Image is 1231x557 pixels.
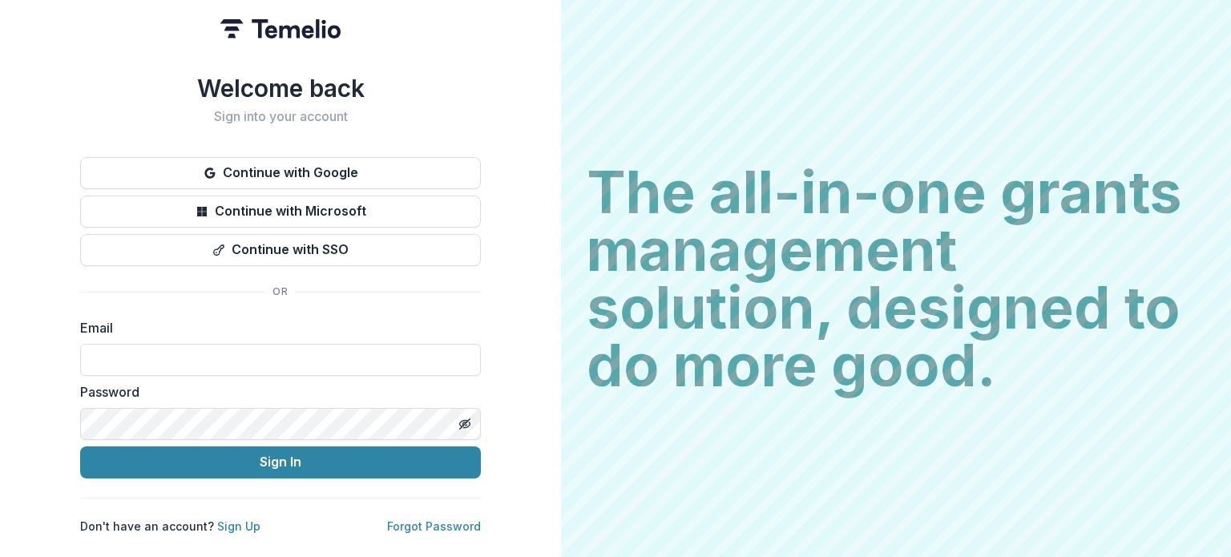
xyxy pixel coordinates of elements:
[80,382,471,402] label: Password
[80,518,260,535] p: Don't have an account?
[387,519,481,533] a: Forgot Password
[220,19,341,38] img: Temelio
[80,157,481,189] button: Continue with Google
[80,109,481,124] h2: Sign into your account
[452,411,478,437] button: Toggle password visibility
[80,318,471,337] label: Email
[80,196,481,228] button: Continue with Microsoft
[80,234,481,266] button: Continue with SSO
[217,519,260,533] a: Sign Up
[80,74,481,103] h1: Welcome back
[80,446,481,478] button: Sign In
